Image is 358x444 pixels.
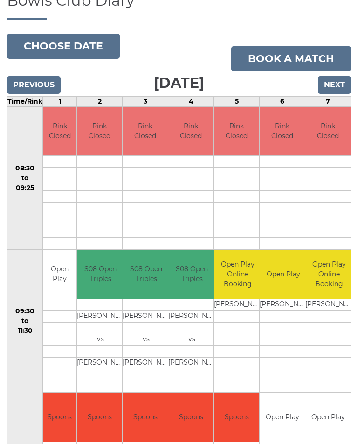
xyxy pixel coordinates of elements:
td: 09:30 to 11:30 [7,250,43,393]
td: [PERSON_NAME] [214,299,261,310]
td: Rink Closed [123,107,168,156]
td: [PERSON_NAME] [260,299,307,310]
button: Choose date [7,34,120,59]
a: Book a match [231,46,351,71]
td: Open Play Online Booking [305,250,352,299]
td: [PERSON_NAME] [168,357,215,369]
td: Rink Closed [305,107,351,156]
input: Next [318,76,351,94]
td: 5 [214,96,260,106]
input: Previous [7,76,61,94]
td: Open Play [260,393,305,442]
td: [PERSON_NAME] [123,357,170,369]
td: Spoons [43,393,76,442]
td: 2 [77,96,123,106]
td: 6 [260,96,305,106]
td: 7 [305,96,351,106]
td: Spoons [214,393,259,442]
td: Rink Closed [214,107,259,156]
td: Rink Closed [77,107,122,156]
td: vs [77,334,124,345]
td: S08 Open Triples [77,250,124,299]
td: [PERSON_NAME] [123,310,170,322]
td: Open Play [260,250,307,299]
td: 08:30 to 09:25 [7,106,43,250]
td: 1 [43,96,77,106]
td: vs [168,334,215,345]
td: Rink Closed [43,107,76,156]
td: Spoons [123,393,168,442]
td: [PERSON_NAME] [77,357,124,369]
td: Open Play Online Booking [214,250,261,299]
td: S08 Open Triples [123,250,170,299]
td: 3 [123,96,168,106]
td: Open Play [305,393,351,442]
td: Time/Rink [7,96,43,106]
td: [PERSON_NAME] [305,299,352,310]
td: Spoons [168,393,213,442]
td: [PERSON_NAME] [77,310,124,322]
td: Rink Closed [260,107,305,156]
td: Open Play [43,250,76,299]
td: S08 Open Triples [168,250,215,299]
td: vs [123,334,170,345]
td: Rink Closed [168,107,213,156]
td: [PERSON_NAME] [168,310,215,322]
td: 4 [168,96,214,106]
td: Spoons [77,393,122,442]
